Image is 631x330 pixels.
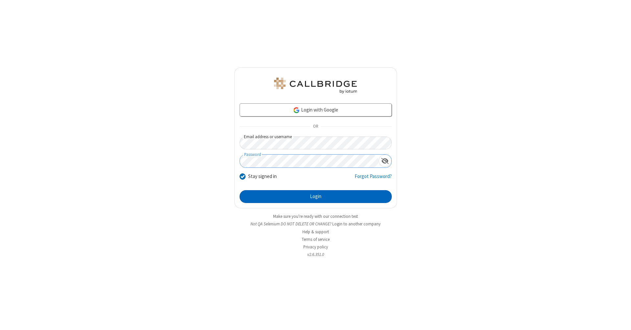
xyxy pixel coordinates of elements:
[302,237,330,242] a: Terms of service
[310,122,321,131] span: OR
[248,173,277,180] label: Stay signed in
[615,313,626,325] iframe: Chat
[234,221,397,227] li: Not QA Selenium DO NOT DELETE OR CHANGE?
[302,229,329,235] a: Help & support
[240,103,392,116] a: Login with Google
[303,244,328,250] a: Privacy policy
[273,214,358,219] a: Make sure you're ready with our connection test
[240,190,392,203] button: Login
[240,137,392,149] input: Email address or username
[379,155,391,167] div: Show password
[273,78,358,93] img: QA Selenium DO NOT DELETE OR CHANGE
[234,251,397,258] li: v2.6.351.0
[355,173,392,185] a: Forgot Password?
[293,107,300,114] img: google-icon.png
[332,221,381,227] button: Login to another company
[240,155,379,167] input: Password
